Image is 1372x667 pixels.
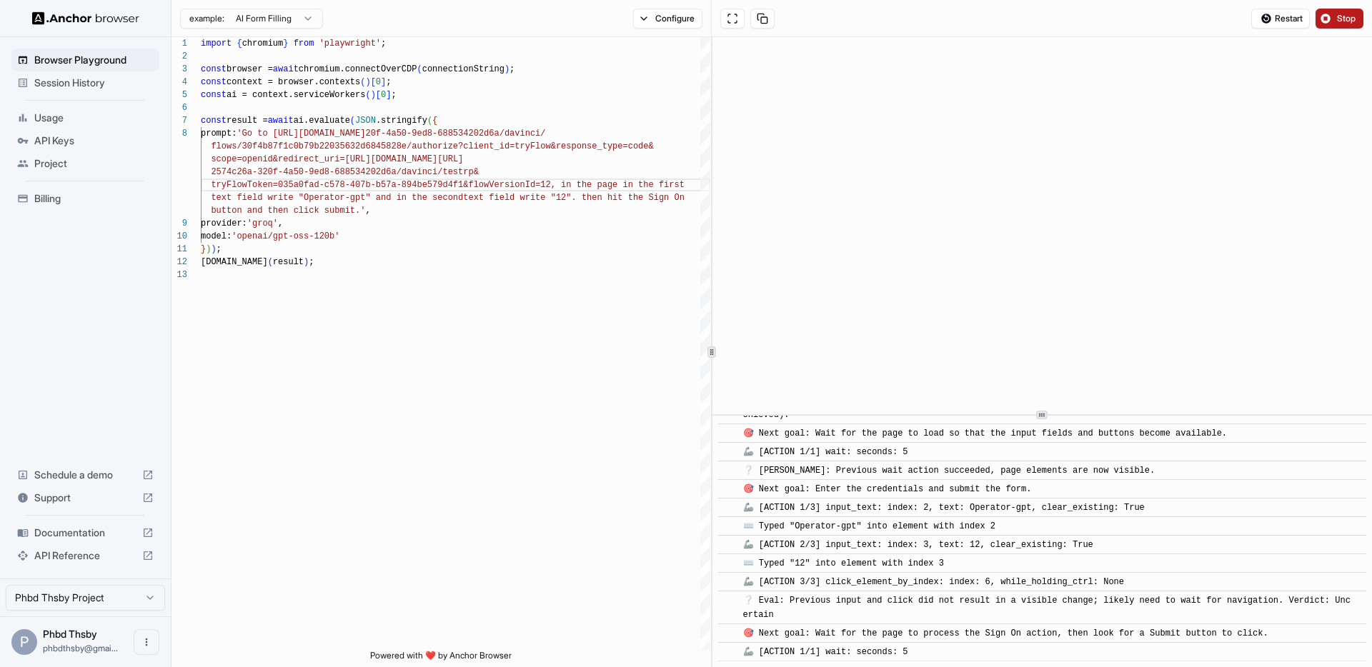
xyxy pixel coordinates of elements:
[743,484,1032,494] span: 🎯 Next goal: Enter the credentials and submit the form.
[463,193,685,203] span: text field write "12". then hit the Sign On
[1337,13,1357,24] span: Stop
[743,447,908,457] span: 🦾 [ACTION 1/1] wait: seconds: 5
[355,116,376,126] span: JSON
[386,90,391,100] span: ]
[720,9,745,29] button: Open in full screen
[743,558,944,568] span: ⌨️ Typed "12" into element with index 3
[725,593,732,608] span: ​
[743,428,1228,438] span: 🎯 Next goal: Wait for the page to load so that the input fields and buttons become available.
[211,193,463,203] span: text field write "Operator-gpt" and in the second
[34,111,154,125] span: Usage
[725,575,732,589] span: ​
[247,219,278,229] span: 'groq'
[386,77,391,87] span: ;
[11,629,37,655] div: P
[268,116,294,126] span: await
[468,141,653,151] span: lient_id=tryFlow&response_type=code&
[237,129,365,139] span: 'Go to [URL][DOMAIN_NAME]
[11,521,159,544] div: Documentation
[171,89,187,101] div: 5
[725,463,732,478] span: ​
[509,64,514,74] span: ;
[309,257,314,267] span: ;
[725,519,732,533] span: ​
[171,243,187,256] div: 11
[171,101,187,114] div: 6
[633,9,702,29] button: Configure
[294,116,350,126] span: ai.evaluate
[34,468,136,482] span: Schedule a demo
[725,645,732,659] span: ​
[11,187,159,210] div: Billing
[381,90,386,100] span: 0
[43,628,97,640] span: Phbd Thsby
[376,90,381,100] span: [
[743,628,1268,638] span: 🎯 Next goal: Wait for the page to process the Sign On action, then look for a Submit button to cl...
[371,154,464,164] span: [DOMAIN_NAME][URL]
[171,76,187,89] div: 4
[743,596,1351,620] span: ❔ Eval: Previous input and click did not result in a visible change; likely need to wait for navi...
[134,629,159,655] button: Open menu
[232,231,339,241] span: 'openai/gpt-oss-120b'
[171,114,187,127] div: 7
[32,11,139,25] img: Anchor Logo
[227,77,360,87] span: context = browser.contexts
[11,106,159,129] div: Usage
[237,39,242,49] span: {
[34,76,154,90] span: Session History
[432,116,437,126] span: {
[376,77,381,87] span: 0
[171,256,187,269] div: 12
[743,521,995,531] span: ⌨️ Typed "Operator-gpt" into element with index 2
[201,64,227,74] span: const
[381,77,386,87] span: ]
[371,90,376,100] span: )
[273,257,304,267] span: result
[211,141,468,151] span: flows/30f4b87f1c0b79b22035632d6845828e/authorize?c
[211,180,468,190] span: tryFlowToken=035a0fad-c578-407b-b57a-894be579d4f1&
[206,244,211,254] span: )
[743,577,1124,587] span: 🦾 [ACTION 3/3] click_element_by_index: index: 6, while_holding_ctrl: None
[211,206,365,216] span: button and then click submit.'
[211,154,370,164] span: scope=openid&redirect_uri=[URL]
[360,77,365,87] span: (
[427,116,432,126] span: (
[365,77,370,87] span: )
[365,129,545,139] span: 20f-4a50-9ed8-688534202d6a/davinci/
[376,116,427,126] span: .stringify
[34,548,136,563] span: API Reference
[34,491,136,505] span: Support
[725,445,732,459] span: ​
[34,526,136,540] span: Documentation
[171,127,187,140] div: 8
[217,244,222,254] span: ;
[422,64,504,74] span: connectionString
[468,167,478,177] span: p&
[370,650,512,667] span: Powered with ❤️ by Anchor Browser
[283,39,288,49] span: }
[171,37,187,50] div: 1
[34,156,154,171] span: Project
[11,129,159,152] div: API Keys
[725,556,732,571] span: ​
[11,544,159,567] div: API Reference
[11,49,159,71] div: Browser Playground
[268,257,273,267] span: (
[201,39,232,49] span: import
[417,64,422,74] span: (
[171,217,187,230] div: 9
[201,116,227,126] span: const
[743,503,1145,513] span: 🦾 [ACTION 1/3] input_text: index: 2, text: Operator-gpt, clear_existing: True
[43,643,118,653] span: phbdthsby@gmail.com
[201,231,232,241] span: model:
[725,626,732,641] span: ​
[201,77,227,87] span: const
[34,134,154,148] span: API Keys
[1251,9,1310,29] button: Restart
[1275,13,1303,24] span: Restart
[371,77,376,87] span: [
[468,180,684,190] span: flowVersionId=12, in the page in the first
[201,219,247,229] span: provider:
[11,71,159,94] div: Session History
[171,230,187,243] div: 10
